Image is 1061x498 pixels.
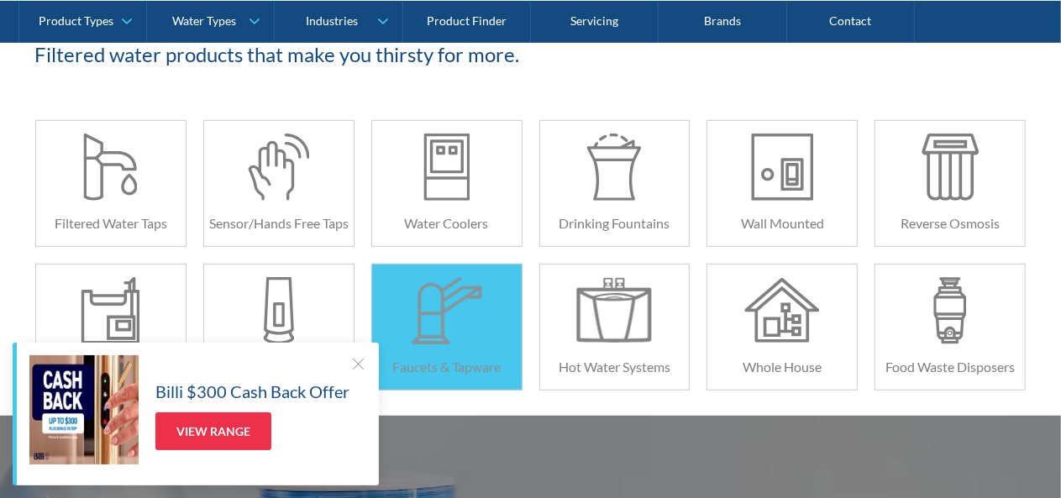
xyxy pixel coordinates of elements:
a: Drinking Fountains [539,120,691,247]
div: Water Types [172,13,236,28]
div: Product Types [39,13,113,28]
a: Whole House [706,264,858,391]
a: View Range [155,412,271,450]
img: Billi $300 Cash Back Offer [29,355,139,464]
a: Alkalisers [203,264,355,391]
h6: Drinking Fountains [540,213,690,233]
h6: Hot Water Systems [540,357,690,377]
h6: Filtered Water Taps [36,213,186,233]
a: Food Waste Disposers [875,264,1026,391]
a: Filtered Water Taps [35,120,186,247]
h6: Food Waste Disposers [875,357,1025,377]
a: Wall Mounted [706,120,858,247]
a: Faucets & Tapware [371,264,523,391]
a: Reverse Osmosis [875,120,1026,247]
h6: Wall Mounted [707,213,857,233]
h5: Billi $300 Cash Back Offer [155,379,349,404]
a: Water Coolers [371,120,523,247]
a: Hot Water Systems [539,264,691,391]
h6: Water Coolers [372,213,522,233]
div: Industries [306,13,358,28]
h6: Sensor/Hands Free Taps [204,213,354,233]
a: Undersink Filters [35,264,186,391]
a: Sensor/Hands Free Taps [203,120,355,247]
h6: Faucets & Tapware [372,357,522,377]
h6: Whole House [707,357,857,377]
h6: Reverse Osmosis [875,213,1025,233]
h2: Filtered water products that make you thirsty for more. [35,39,691,70]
